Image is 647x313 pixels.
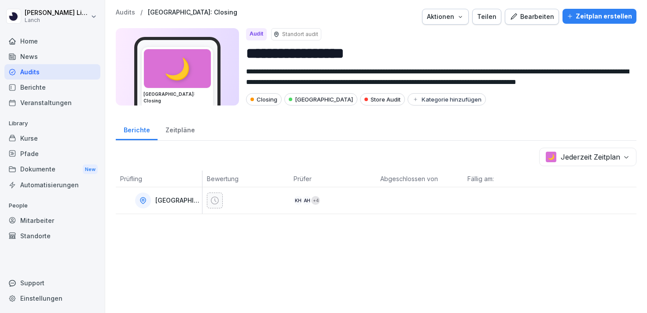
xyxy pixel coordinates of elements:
a: Einstellungen [4,291,100,306]
div: Bearbeiten [510,12,554,22]
th: Fällig am: [463,171,550,187]
button: Teilen [472,9,501,25]
button: Zeitplan erstellen [562,9,636,24]
th: Prüfer [289,171,376,187]
a: Mitarbeiter [4,213,100,228]
a: Audits [4,64,100,80]
a: Zeitpläne [158,118,202,140]
div: + 4 [311,196,320,205]
div: Teilen [477,12,496,22]
a: Veranstaltungen [4,95,100,110]
h3: [GEOGRAPHIC_DATA]: Closing [143,91,211,104]
div: 🌙 [144,49,211,88]
a: Audits [116,9,135,16]
p: [GEOGRAPHIC_DATA] [155,197,200,204]
p: Abgeschlossen von [380,174,458,183]
a: DokumenteNew [4,161,100,178]
button: Bearbeiten [505,9,559,25]
div: Kategorie hinzufügen [412,96,482,103]
div: [GEOGRAPHIC_DATA] [284,93,357,106]
div: New [83,164,98,175]
a: News [4,49,100,64]
div: Aktionen [427,12,464,22]
a: Kurse [4,131,100,146]
div: KH [294,196,302,205]
a: Standorte [4,228,100,244]
p: Bewertung [207,174,285,183]
p: [PERSON_NAME] Liebhold [25,9,89,17]
div: AH [302,196,311,205]
a: Home [4,33,100,49]
div: Audit [246,28,267,40]
div: Store Audit [360,93,405,106]
p: Library [4,116,100,131]
a: Automatisierungen [4,177,100,193]
a: Berichte [4,80,100,95]
div: Support [4,275,100,291]
a: Pfade [4,146,100,161]
div: Zeitplan erstellen [567,11,632,21]
button: Aktionen [422,9,469,25]
p: Prüfling [120,174,198,183]
p: / [140,9,143,16]
div: Dokumente [4,161,100,178]
button: Kategorie hinzufügen [408,93,486,106]
p: Lanch [25,17,89,23]
div: Closing [246,93,282,106]
a: Berichte [116,118,158,140]
p: People [4,199,100,213]
a: [GEOGRAPHIC_DATA]: Closing [148,9,237,16]
p: Standort audit [282,30,318,38]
